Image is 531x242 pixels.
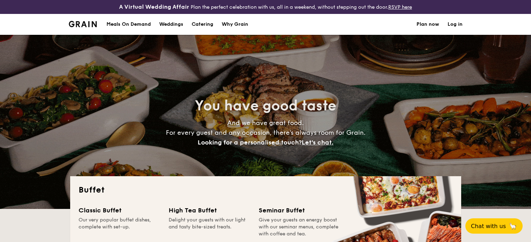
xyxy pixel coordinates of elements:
div: Why Grain [222,14,248,35]
h4: A Virtual Wedding Affair [119,3,189,11]
span: You have good taste [195,97,336,114]
span: And we have great food. For every guest and any occasion, there’s always room for Grain. [166,119,366,146]
span: Looking for a personalised touch? [198,139,302,146]
div: Our very popular buffet dishes, complete with set-up. [79,217,160,237]
a: Log in [448,14,463,35]
div: Classic Buffet [79,205,160,215]
a: Why Grain [217,14,252,35]
a: Meals On Demand [102,14,155,35]
div: Weddings [159,14,183,35]
a: Plan now [416,14,439,35]
div: High Tea Buffet [169,205,250,215]
a: Catering [187,14,217,35]
div: Plan the perfect celebration with us, all in a weekend, without stepping out the door. [89,3,443,11]
div: Seminar Buffet [259,205,340,215]
a: RSVP here [388,4,412,10]
div: Delight your guests with our light and tasty bite-sized treats. [169,217,250,237]
h1: Catering [192,14,213,35]
span: Chat with us [471,223,506,229]
span: Let's chat. [302,139,333,146]
div: Give your guests an energy boost with our seminar menus, complete with coffee and tea. [259,217,340,237]
button: Chat with us🦙 [465,218,523,234]
a: Logotype [69,21,97,27]
h2: Buffet [79,185,453,196]
div: Meals On Demand [106,14,151,35]
span: 🦙 [509,222,517,230]
a: Weddings [155,14,187,35]
img: Grain [69,21,97,27]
